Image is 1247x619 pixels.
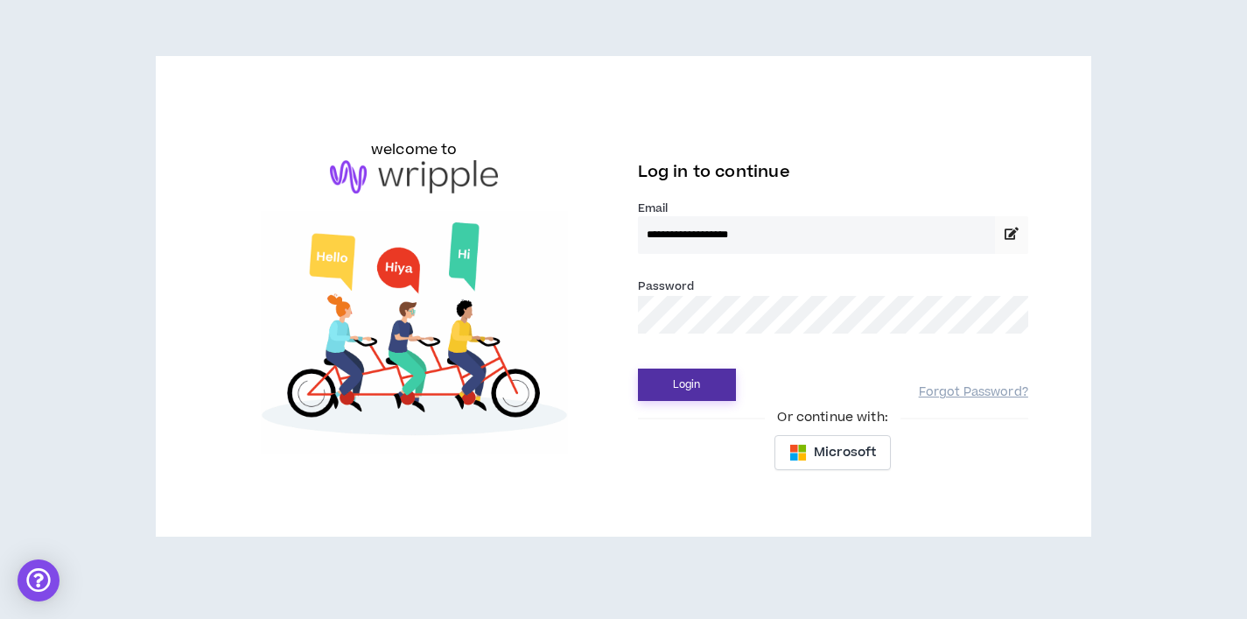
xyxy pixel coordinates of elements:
label: Email [638,200,1028,216]
div: Open Intercom Messenger [18,559,60,601]
img: Welcome to Wripple [219,211,609,454]
button: Login [638,369,736,401]
button: Microsoft [774,435,891,470]
label: Password [638,278,695,294]
a: Forgot Password? [919,384,1028,401]
img: logo-brand.png [330,160,498,193]
span: Log in to continue [638,161,790,183]
h6: welcome to [371,139,458,160]
span: Or continue with: [765,408,900,427]
span: Microsoft [814,443,876,462]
